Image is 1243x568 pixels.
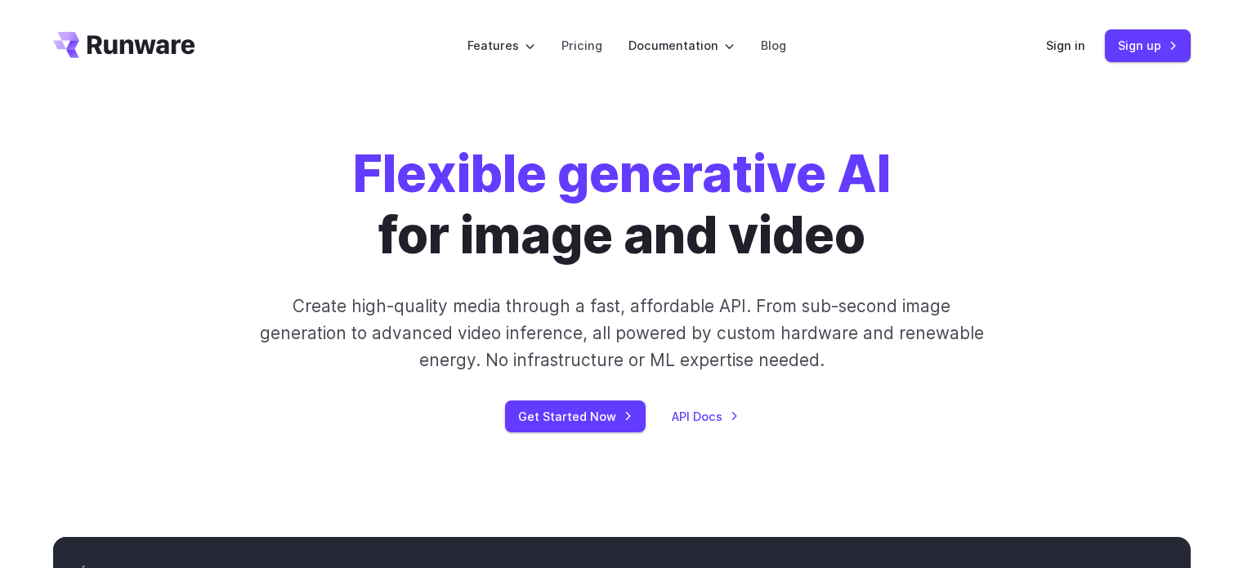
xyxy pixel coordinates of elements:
[561,36,602,55] a: Pricing
[353,143,891,204] strong: Flexible generative AI
[257,293,986,374] p: Create high-quality media through a fast, affordable API. From sub-second image generation to adv...
[672,407,739,426] a: API Docs
[353,144,891,266] h1: for image and video
[1046,36,1085,55] a: Sign in
[505,400,646,432] a: Get Started Now
[467,36,535,55] label: Features
[628,36,735,55] label: Documentation
[761,36,786,55] a: Blog
[53,32,195,58] a: Go to /
[1105,29,1191,61] a: Sign up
